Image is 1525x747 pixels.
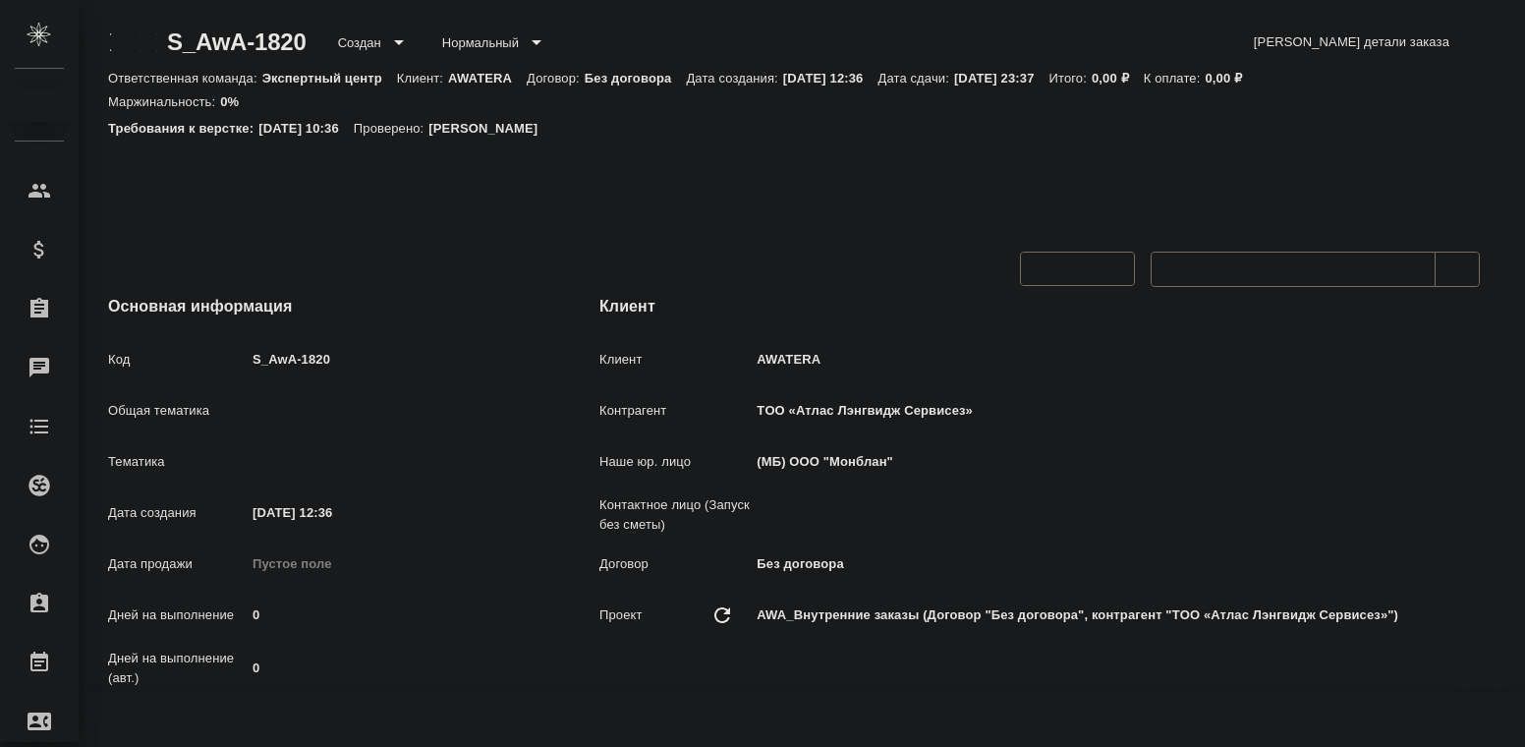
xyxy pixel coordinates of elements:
p: Дней на выполнение (авт.) [108,649,246,688]
p: Договор: [527,71,585,86]
div: ​ [246,445,521,479]
span: Скопировать ссылку на оценку заказа [1376,717,1513,744]
div: ​ [246,394,521,428]
div: Создан [322,29,411,56]
span: 🙏 [1464,643,1497,684]
div: split button [1151,252,1480,287]
span: Заявка на доставку [749,723,855,737]
p: [DATE] 23:37 [954,71,1049,86]
button: Папка на Drive [240,692,401,747]
span: Smartcat [592,199,686,223]
input: Пустое поле [246,549,418,578]
p: Экспертный центр [262,71,397,86]
span: Сохранить [130,723,189,737]
p: Общая тематика [108,401,246,421]
span: Призвать менеджера по развитию [1215,717,1353,744]
p: 0,00 ₽ [1092,71,1144,86]
p: Проект [599,605,643,625]
button: Open [1493,511,1497,515]
p: Дней на выполнение [108,605,246,625]
p: 0% [220,94,244,109]
p: Код [108,350,246,370]
span: Чат [858,198,952,222]
input: Пустое поле [750,396,1503,425]
button: Заявка на доставку [721,692,882,747]
div: Создан [426,29,548,56]
svg: Подписаться [907,199,931,222]
p: Дата сдачи: [877,71,953,86]
a: S_AwA-1820 [167,29,307,55]
span: Файлы [474,199,568,223]
span: Детали [120,199,214,223]
p: Наше юр. лицо [599,452,750,472]
button: Добавить Todo [882,692,1044,747]
a: Требования к верстке: [108,119,258,139]
p: Контактное лицо (Запуск без сметы) [599,495,750,535]
p: Дата создания: [686,71,782,86]
input: Пустое поле [246,498,418,527]
p: Тематика [108,452,246,472]
p: Дата продажи [108,554,246,574]
a: AWATERA [448,69,527,86]
div: AWA_Внутренние заказы (Договор "Без договора", контрагент "TОО «Атлас Лэнгвидж Сервисез»") [750,599,1503,632]
p: [PERSON_NAME] [428,119,552,139]
button: Создать рекламацию [400,692,561,747]
button: 🙏 [1456,639,1505,688]
button: Отправить финальные файлы на email [1151,252,1436,287]
span: Работы [356,199,450,223]
button: 28000.00 RUB; [244,89,269,115]
button: Призвать менеджера по развитию [1204,692,1365,747]
button: Скопировать ссылку [137,30,160,54]
span: Услуги [238,199,332,223]
button: Доп статусы указывают на важность/срочность заказа [560,29,586,55]
p: AWATERA [448,71,527,86]
p: 0,00 ₽ [1205,71,1257,86]
button: Создан [332,34,387,51]
span: Добавить Todo [922,723,1002,737]
p: Контрагент [599,401,750,421]
p: Клиент: [397,71,448,86]
input: Пустое поле [750,447,1503,476]
span: [PERSON_NAME] детали заказа [1254,32,1449,52]
p: [DATE] 10:36 [258,119,354,139]
span: Создать счет на предоплату [573,717,710,744]
input: Пустое поле [246,654,521,682]
h4: Основная информация [108,295,521,318]
p: Без договора [585,71,687,86]
button: Сохранить [79,692,240,747]
button: Нормальный [436,34,525,51]
p: Дата создания [108,503,246,523]
button: Отправить КП [1020,252,1135,286]
p: Клиент [599,350,750,370]
p: Ответственная команда: [108,71,262,86]
button: Скопировать ссылку на оценку заказа [1364,692,1525,747]
p: Итого: [1049,71,1092,86]
span: Создать рекламацию [422,723,538,737]
button: Добавить тэг [108,143,151,186]
p: К оплате: [1144,71,1206,86]
input: ✎ Введи что-нибудь [246,601,521,629]
button: Скопировать ссылку для ЯМессенджера [108,30,132,54]
p: Договор [599,554,750,574]
button: Создать счет на предоплату [561,692,722,747]
p: [DATE] 12:36 [783,71,878,86]
input: Пустое поле [750,549,1503,578]
span: Отправить финальные файлы на email [1161,259,1425,281]
p: Маржинальность: [108,94,220,109]
button: Определить тематику [1043,692,1204,747]
input: Пустое поле [750,345,1503,373]
div: Нажми, чтобы открыть папку с инструкцией [108,119,258,139]
h4: Клиент [599,295,1503,318]
span: Определить тематику [1063,723,1182,737]
input: Пустое поле [246,345,521,373]
span: Чат с клиентом [709,199,834,223]
span: Отправить КП [1031,258,1124,280]
a: Без договора [585,69,687,86]
p: Проверено: [354,119,429,139]
span: Папка на Drive [279,723,360,737]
